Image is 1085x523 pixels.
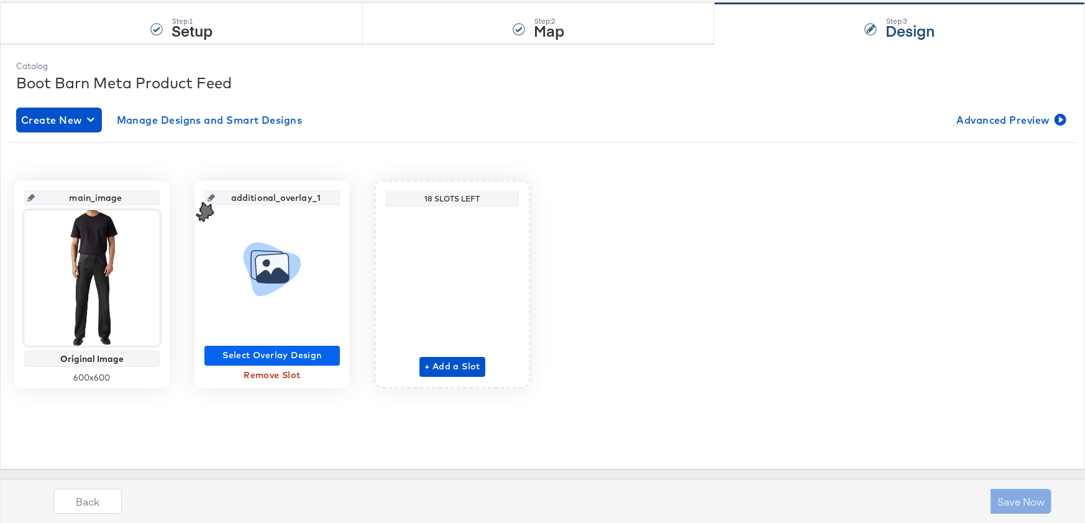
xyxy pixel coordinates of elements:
[886,17,935,25] div: Step: 3
[956,111,1064,129] span: Advanced Preview
[16,72,1069,93] div: Boot Barn Meta Product Feed
[204,346,340,366] button: Select Overlay Design
[534,20,565,40] strong: Map
[534,17,565,25] div: Step: 2
[53,489,122,514] button: Back
[424,359,480,374] span: + Add a Slot
[172,20,213,40] strong: Setup
[172,17,213,25] div: Step: 1
[209,368,335,383] span: Remove Slot
[112,108,308,132] button: Manage Designs and Smart Designs
[16,108,102,132] button: Create New
[117,111,303,129] span: Manage Designs and Smart Designs
[27,354,157,364] div: Original Image
[204,366,340,386] button: Remove Slot
[190,198,221,229] img: +gAAAABJRU5ErkJggg==
[209,348,335,363] span: Select Overlay Design
[951,108,1069,132] button: Advanced Preview
[21,111,97,129] span: Create New
[24,372,160,384] div: 600 x 600
[886,20,935,40] strong: Design
[16,60,1069,72] div: Catalog
[419,357,485,377] button: + Add a Slot
[389,194,516,204] div: 18 Slots Left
